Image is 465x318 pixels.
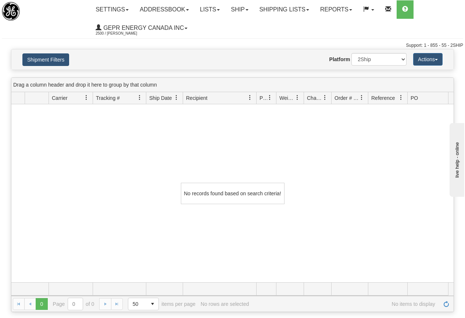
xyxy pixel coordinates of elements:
span: Order # / Ship Request # [335,94,359,102]
span: Carrier [52,94,68,102]
span: Packages [260,94,267,102]
a: Packages filter column settings [264,91,276,104]
a: Tracking # filter column settings [133,91,146,104]
span: 2500 / [PERSON_NAME] [96,30,151,37]
span: Tracking # [96,94,120,102]
th: Press ctrl + space to group [146,92,183,104]
th: Press ctrl + space to group [93,92,146,104]
div: live help - online [6,6,68,12]
a: Refresh [440,298,452,310]
div: No records found based on search criteria! [181,183,285,204]
a: Recipient filter column settings [244,91,256,104]
span: select [147,298,158,310]
span: Recipient [186,94,207,102]
span: Page 0 [36,298,47,310]
a: Carrier filter column settings [80,91,93,104]
span: GEPR Energy Canada Inc [101,25,184,31]
a: Charge filter column settings [319,91,331,104]
th: Press ctrl + space to group [256,92,276,104]
span: Reference [371,94,395,102]
a: Order # / Ship Request # filter column settings [355,91,368,104]
span: Ship Date [149,94,172,102]
th: Press ctrl + space to group [49,92,93,104]
div: grid grouping header [11,78,454,92]
a: Reference filter column settings [395,91,407,104]
div: Support: 1 - 855 - 55 - 2SHIP [2,42,463,49]
button: Shipment Filters [22,53,69,66]
th: Press ctrl + space to group [368,92,407,104]
span: Page of 0 [53,298,94,310]
button: Actions [413,53,443,66]
label: Platform [329,56,350,63]
a: Ship Date filter column settings [170,91,183,104]
iframe: chat widget [448,121,464,196]
th: Press ctrl + space to group [331,92,368,104]
div: No rows are selected [201,301,249,307]
a: Shipping lists [254,0,315,19]
th: Press ctrl + space to group [407,92,456,104]
span: Charge [307,94,322,102]
a: Addressbook [134,0,194,19]
a: GEPR Energy Canada Inc 2500 / [PERSON_NAME] [90,19,193,37]
span: Weight [279,94,295,102]
span: No items to display [254,301,435,307]
span: items per page [128,298,196,310]
th: Press ctrl + space to group [25,92,49,104]
a: Settings [90,0,134,19]
span: 50 [133,300,142,308]
a: Lists [194,0,225,19]
th: Press ctrl + space to group [276,92,304,104]
a: Ship [225,0,254,19]
span: PO [411,94,418,102]
img: logo2500.jpg [2,2,20,21]
th: Press ctrl + space to group [183,92,256,104]
th: Press ctrl + space to group [304,92,331,104]
a: Weight filter column settings [291,91,304,104]
span: Page sizes drop down [128,298,159,310]
a: Reports [315,0,358,19]
a: PO filter column settings [444,91,456,104]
